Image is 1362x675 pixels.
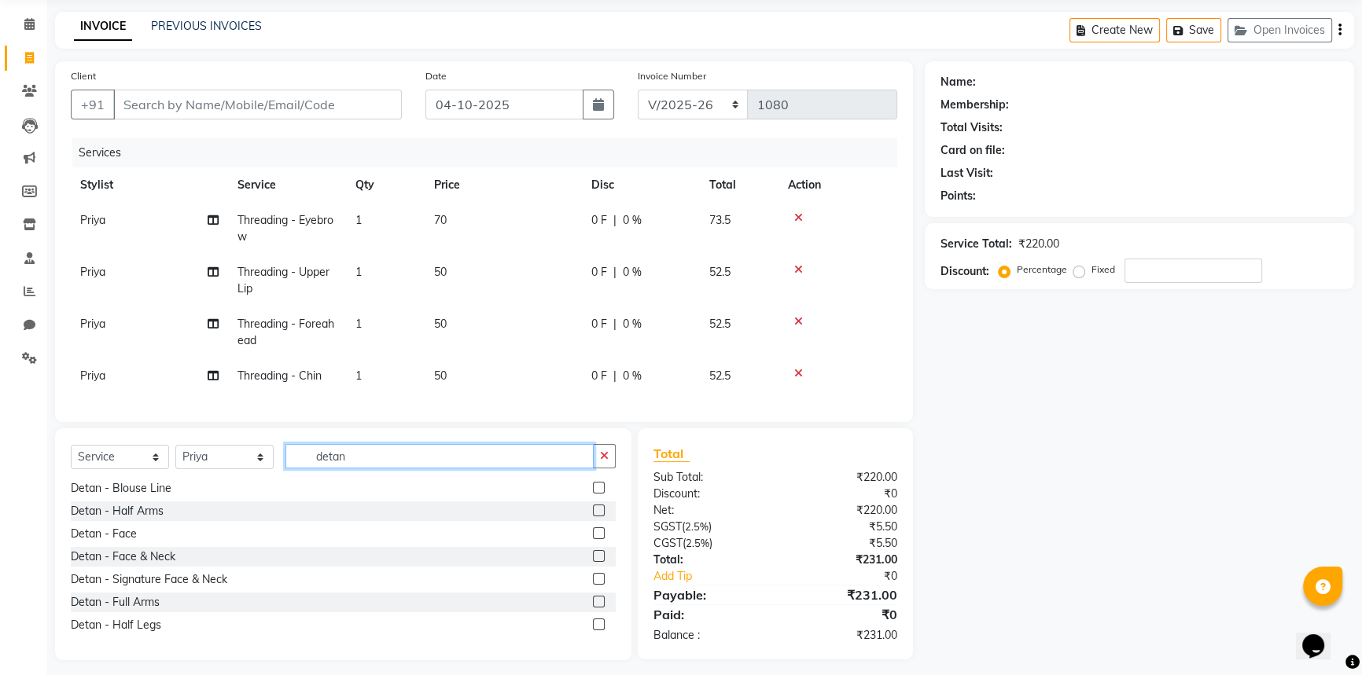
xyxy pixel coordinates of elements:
[709,369,731,383] span: 52.5
[355,369,362,383] span: 1
[613,368,617,384] span: |
[642,486,775,502] div: Discount:
[1018,236,1059,252] div: ₹220.00
[80,369,105,383] span: Priya
[591,368,607,384] span: 0 F
[642,552,775,568] div: Total:
[653,519,682,534] span: SGST
[1166,18,1221,42] button: Save
[623,316,642,332] span: 0 %
[346,167,425,203] th: Qty
[434,265,447,279] span: 50
[775,519,909,535] div: ₹5.50
[1296,612,1346,659] iframe: chat widget
[71,526,137,542] div: Detan - Face
[775,502,909,519] div: ₹220.00
[71,480,171,497] div: Detan - Blouse Line
[642,585,775,604] div: Payable:
[591,212,607,229] span: 0 F
[653,446,690,462] span: Total
[434,213,447,227] span: 70
[686,537,709,549] span: 2.5%
[642,502,775,519] div: Net:
[1091,262,1115,277] label: Fixed
[709,317,731,331] span: 52.5
[71,167,228,203] th: Stylist
[709,265,731,279] span: 52.5
[613,264,617,281] span: |
[80,265,105,279] span: Priya
[72,138,909,167] div: Services
[285,444,594,468] input: Search or Scan
[642,535,775,552] div: ( )
[775,486,909,502] div: ₹0
[237,213,333,244] span: Threading - Eyebrow
[71,548,175,565] div: Detan - Face & Neck
[642,568,798,585] a: Add Tip
[642,469,775,486] div: Sub Total:
[151,19,262,33] a: PREVIOUS INVOICES
[113,90,402,119] input: Search by Name/Mobile/Email/Code
[941,188,976,204] div: Points:
[355,265,362,279] span: 1
[642,519,775,535] div: ( )
[941,74,976,90] div: Name:
[80,317,105,331] span: Priya
[71,594,160,611] div: Detan - Full Arms
[775,585,909,604] div: ₹231.00
[941,119,1003,136] div: Total Visits:
[591,264,607,281] span: 0 F
[613,212,617,229] span: |
[71,503,164,519] div: Detan - Half Arms
[434,369,447,383] span: 50
[425,69,447,83] label: Date
[71,90,115,119] button: +91
[582,167,700,203] th: Disc
[434,317,447,331] span: 50
[941,165,993,182] div: Last Visit:
[779,167,897,203] th: Action
[228,167,346,203] th: Service
[623,212,642,229] span: 0 %
[775,469,909,486] div: ₹220.00
[237,265,329,295] span: Threading - Upper Lip
[685,520,709,533] span: 2.5%
[642,605,775,624] div: Paid:
[653,536,683,550] span: CGST
[1228,18,1332,42] button: Open Invoices
[709,213,731,227] span: 73.5
[941,97,1009,113] div: Membership:
[355,213,362,227] span: 1
[237,317,334,347] span: Threading - Foreahead
[80,213,105,227] span: Priya
[775,627,909,644] div: ₹231.00
[797,568,909,585] div: ₹0
[941,263,989,280] div: Discount:
[591,316,607,332] span: 0 F
[1069,18,1160,42] button: Create New
[74,13,132,41] a: INVOICE
[638,69,706,83] label: Invoice Number
[700,167,779,203] th: Total
[775,552,909,568] div: ₹231.00
[355,317,362,331] span: 1
[941,236,1012,252] div: Service Total:
[71,571,227,588] div: Detan - Signature Face & Neck
[613,316,617,332] span: |
[71,69,96,83] label: Client
[642,627,775,644] div: Balance :
[623,264,642,281] span: 0 %
[425,167,582,203] th: Price
[1017,262,1067,277] label: Percentage
[623,368,642,384] span: 0 %
[941,142,1005,159] div: Card on file:
[775,535,909,552] div: ₹5.50
[71,617,161,633] div: Detan - Half Legs
[237,369,322,383] span: Threading - Chin
[775,605,909,624] div: ₹0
